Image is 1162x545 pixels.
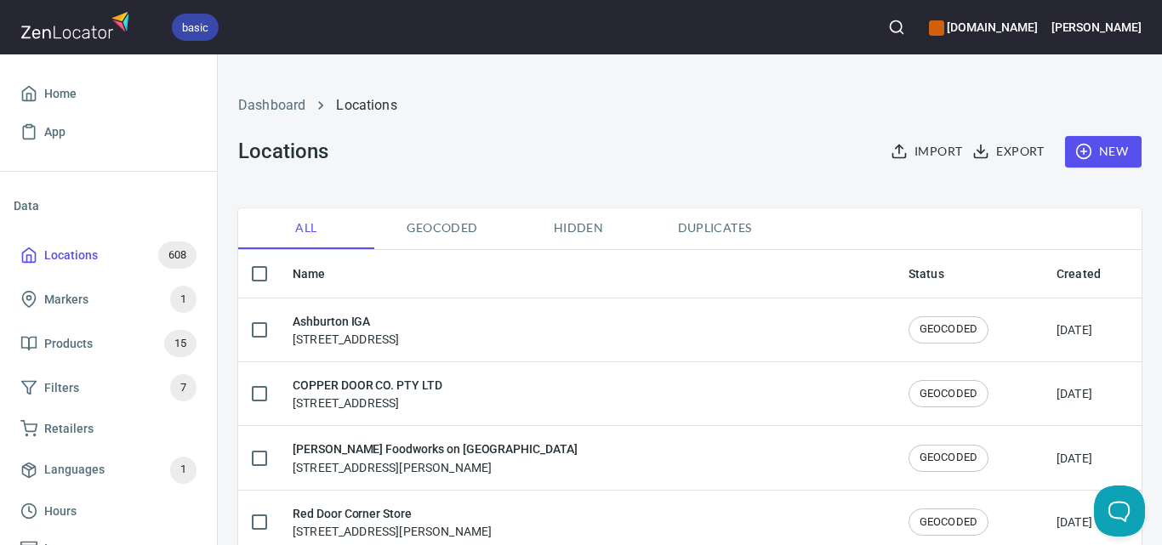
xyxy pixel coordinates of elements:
h6: [PERSON_NAME] [1051,18,1142,37]
span: Export [976,141,1044,162]
span: GEOCODED [909,514,988,531]
a: App [14,113,203,151]
span: Retailers [44,418,94,440]
a: Locations608 [14,233,203,277]
span: Products [44,333,93,355]
button: New [1065,136,1142,167]
span: Hidden [521,218,636,239]
button: Export [969,136,1051,167]
button: [PERSON_NAME] [1051,9,1142,46]
a: Filters7 [14,366,203,410]
div: [DATE] [1057,385,1092,402]
h6: [DOMAIN_NAME] [929,18,1037,37]
span: GEOCODED [909,321,988,338]
span: 15 [164,334,197,354]
a: Dashboard [238,97,305,113]
span: All [248,218,364,239]
span: Import [894,141,962,162]
img: zenlocator [20,7,134,43]
div: [DATE] [1057,450,1092,467]
div: [DATE] [1057,514,1092,531]
a: Locations [336,97,396,113]
span: Home [44,83,77,105]
h3: Locations [238,139,328,163]
span: Geocoded [384,218,500,239]
div: [STREET_ADDRESS][PERSON_NAME] [293,440,578,475]
div: basic [172,14,219,41]
a: Languages1 [14,448,203,492]
th: Created [1043,250,1142,298]
span: App [44,122,66,143]
div: [DATE] [1057,321,1092,338]
span: GEOCODED [909,450,988,466]
nav: breadcrumb [238,95,1142,116]
th: Status [895,250,1043,298]
span: Hours [44,501,77,522]
div: [STREET_ADDRESS] [293,376,442,412]
li: Data [14,185,203,226]
iframe: Help Scout Beacon - Open [1094,485,1145,536]
span: Duplicates [657,218,772,239]
a: Hours [14,492,203,531]
span: 7 [170,378,197,398]
div: [STREET_ADDRESS] [293,312,399,348]
button: color-CE600E [929,20,944,36]
button: Search [878,9,915,46]
span: 1 [170,290,197,309]
span: Languages [44,459,105,480]
span: Filters [44,378,79,399]
span: New [1079,141,1128,162]
button: Import [887,136,969,167]
h6: [PERSON_NAME] Foodworks on [GEOGRAPHIC_DATA] [293,440,578,458]
span: GEOCODED [909,386,988,402]
h6: COPPER DOOR CO. PTY LTD [293,376,442,395]
span: basic [172,19,219,37]
a: Home [14,75,203,113]
span: Markers [44,289,88,310]
div: [STREET_ADDRESS][PERSON_NAME] [293,504,492,540]
a: Products15 [14,321,203,366]
span: Locations [44,245,98,266]
h6: Red Door Corner Store [293,504,492,523]
h6: Ashburton IGA [293,312,399,331]
a: Markers1 [14,277,203,321]
a: Retailers [14,410,203,448]
th: Name [279,250,895,298]
span: 1 [170,460,197,480]
span: 608 [158,246,197,265]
